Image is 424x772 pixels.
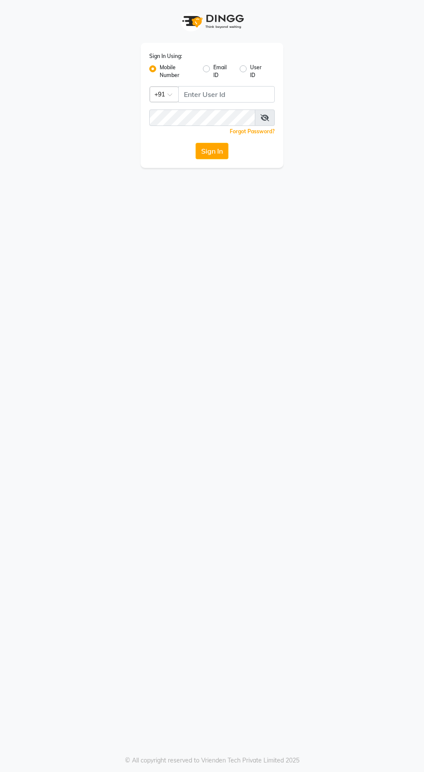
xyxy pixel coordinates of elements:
label: User ID [250,64,268,79]
input: Username [149,109,255,126]
label: Email ID [213,64,233,79]
a: Forgot Password? [230,128,275,135]
label: Mobile Number [160,64,196,79]
img: logo1.svg [177,9,247,34]
label: Sign In Using: [149,52,182,60]
input: Username [178,86,275,103]
button: Sign In [196,143,228,159]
